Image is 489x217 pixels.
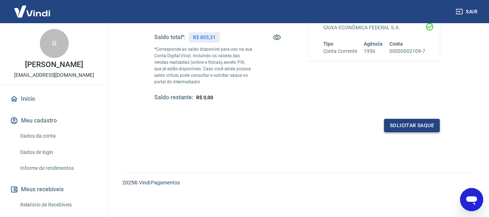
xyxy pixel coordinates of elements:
p: [EMAIL_ADDRESS][DOMAIN_NAME] [14,71,94,79]
h6: 00030002109-7 [389,47,425,55]
iframe: Botão para abrir a janela de mensagens [460,188,483,211]
a: Dados de login [17,145,100,160]
p: R$ 805,31 [193,34,216,41]
button: Meus recebíveis [9,181,100,197]
a: Informe de rendimentos [17,161,100,176]
span: Conta [389,41,403,47]
button: Sair [454,5,480,18]
p: *Corresponde ao saldo disponível para uso na sua Conta Digital Vindi. Incluindo os valores das ve... [154,46,253,85]
span: Agência [364,41,383,47]
span: R$ 0,00 [196,95,213,100]
a: Vindi Pagamentos [139,180,180,185]
h6: 1956 [364,47,383,55]
span: Tipo [323,41,334,47]
p: [PERSON_NAME] [25,61,83,68]
img: Vindi [9,0,56,22]
h5: Saldo total*: [154,34,186,41]
a: Relatório de Recebíveis [17,197,100,212]
p: 2025 © [122,179,472,187]
h5: Saldo restante: [154,94,193,101]
h6: CAIXA ECONÔMICA FEDERAL S.A. [323,24,426,32]
h6: Conta Corrente [323,47,357,55]
button: Meu cadastro [9,113,100,129]
button: Solicitar saque [384,119,440,132]
div: R [40,29,69,58]
a: Dados da conta [17,129,100,143]
a: Início [9,91,100,107]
